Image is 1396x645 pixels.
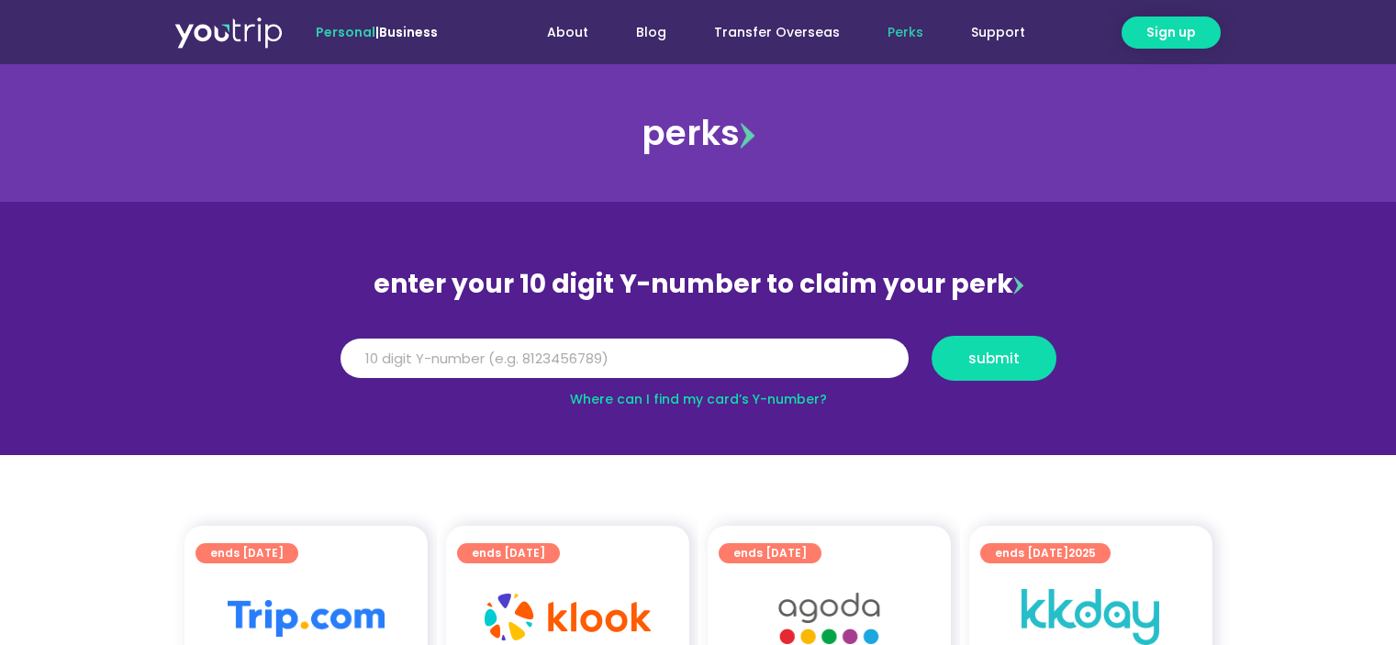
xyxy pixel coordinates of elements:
[612,16,690,50] a: Blog
[195,543,298,563] a: ends [DATE]
[690,16,864,50] a: Transfer Overseas
[980,543,1111,563] a: ends [DATE]2025
[472,543,545,563] span: ends [DATE]
[487,16,1049,50] nav: Menu
[1068,545,1096,561] span: 2025
[968,351,1020,365] span: submit
[1122,17,1221,49] a: Sign up
[341,339,909,379] input: 10 digit Y-number (e.g. 8123456789)
[932,336,1056,381] button: submit
[379,23,438,41] a: Business
[210,543,284,563] span: ends [DATE]
[947,16,1049,50] a: Support
[995,543,1096,563] span: ends [DATE]
[341,336,1056,395] form: Y Number
[864,16,947,50] a: Perks
[457,543,560,563] a: ends [DATE]
[570,390,827,408] a: Where can I find my card’s Y-number?
[331,261,1066,308] div: enter your 10 digit Y-number to claim your perk
[733,543,807,563] span: ends [DATE]
[719,543,821,563] a: ends [DATE]
[523,16,612,50] a: About
[316,23,375,41] span: Personal
[1146,23,1196,42] span: Sign up
[316,23,438,41] span: |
